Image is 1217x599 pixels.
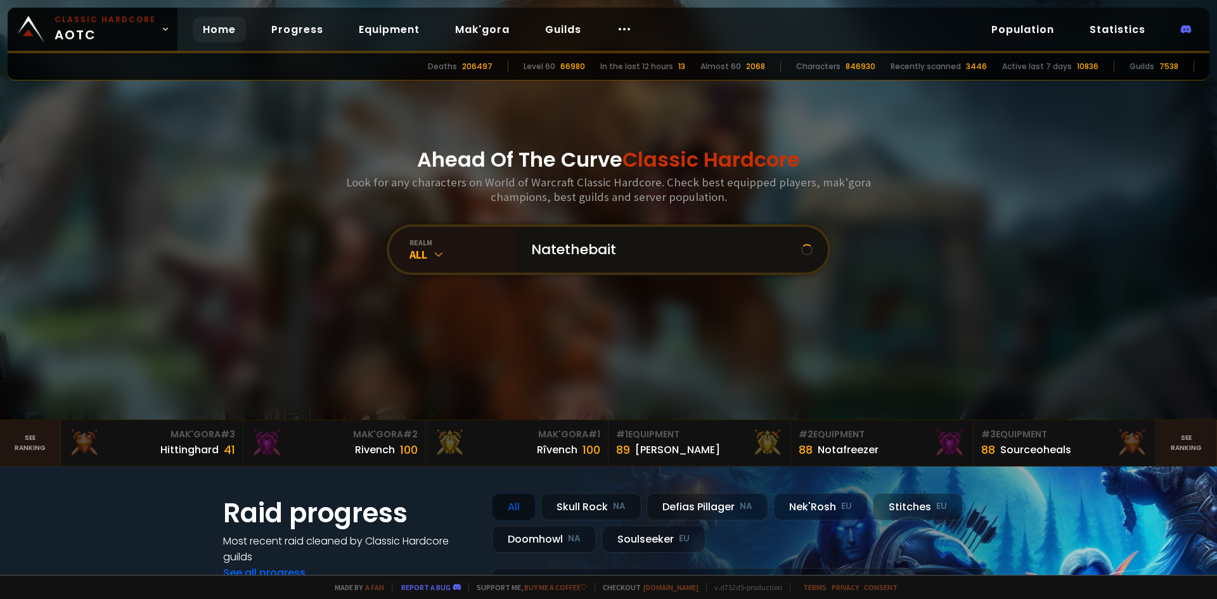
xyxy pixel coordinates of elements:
[1079,16,1156,42] a: Statistics
[349,16,430,42] a: Equipment
[643,583,699,592] a: [DOMAIN_NAME]
[223,493,477,533] h1: Raid progress
[400,441,418,458] div: 100
[55,14,156,25] small: Classic Hardcore
[568,532,581,545] small: NA
[966,61,987,72] div: 3446
[524,583,587,592] a: Buy me a coffee
[428,61,457,72] div: Deaths
[622,145,800,174] span: Classic Hardcore
[608,420,791,466] a: #1Equipment89[PERSON_NAME]
[462,61,493,72] div: 206497
[193,16,246,42] a: Home
[560,61,585,72] div: 66980
[981,441,995,458] div: 88
[409,238,516,247] div: realm
[974,420,1156,466] a: #3Equipment88Sourceoheals
[341,175,876,204] h3: Look for any characters on World of Warcraft Classic Hardcore. Check best equipped players, mak'g...
[365,583,384,592] a: a fan
[524,61,555,72] div: Level 60
[799,428,965,441] div: Equipment
[936,500,947,513] small: EU
[981,16,1064,42] a: Population
[355,442,395,458] div: Rivench
[434,428,600,441] div: Mak'Gora
[223,533,477,565] h4: Most recent raid cleaned by Classic Hardcore guilds
[417,145,800,175] h1: Ahead Of The Curve
[223,565,306,580] a: See all progress
[799,441,813,458] div: 88
[891,61,961,72] div: Recently scanned
[864,583,898,592] a: Consent
[600,61,673,72] div: In the last 12 hours
[1130,61,1154,72] div: Guilds
[492,525,596,553] div: Doomhowl
[537,442,577,458] div: Rîvench
[773,493,868,520] div: Nek'Rosh
[409,247,516,262] div: All
[224,441,235,458] div: 41
[791,420,974,466] a: #2Equipment88Notafreezer
[588,428,600,441] span: # 1
[799,428,813,441] span: # 2
[251,428,418,441] div: Mak'Gora
[426,420,608,466] a: Mak'Gora#1Rîvench100
[647,493,768,520] div: Defias Pillager
[981,428,1148,441] div: Equipment
[403,428,418,441] span: # 2
[700,61,741,72] div: Almost 60
[541,493,641,520] div: Skull Rock
[616,428,628,441] span: # 1
[468,583,587,592] span: Support me,
[635,442,720,458] div: [PERSON_NAME]
[616,428,783,441] div: Equipment
[243,420,426,466] a: Mak'Gora#2Rivench100
[873,493,963,520] div: Stitches
[327,583,384,592] span: Made by
[68,428,235,441] div: Mak'Gora
[841,500,852,513] small: EU
[61,420,243,466] a: Mak'Gora#3Hittinghard41
[679,532,690,545] small: EU
[796,61,840,72] div: Characters
[740,500,752,513] small: NA
[524,227,801,273] input: Search a character...
[981,428,996,441] span: # 3
[706,583,782,592] span: v. d752d5 - production
[55,14,156,44] span: AOTC
[1000,442,1071,458] div: Sourceoheals
[832,583,859,592] a: Privacy
[160,442,219,458] div: Hittinghard
[803,583,827,592] a: Terms
[1159,61,1178,72] div: 7538
[401,583,451,592] a: Report a bug
[678,61,685,72] div: 13
[616,441,630,458] div: 89
[445,16,520,42] a: Mak'gora
[492,493,536,520] div: All
[746,61,765,72] div: 2068
[602,525,705,553] div: Soulseeker
[261,16,333,42] a: Progress
[8,8,177,51] a: Classic HardcoreAOTC
[221,428,235,441] span: # 3
[818,442,879,458] div: Notafreezer
[1002,61,1072,72] div: Active last 7 days
[535,16,591,42] a: Guilds
[583,441,600,458] div: 100
[595,583,699,592] span: Checkout
[846,61,875,72] div: 846930
[1077,61,1098,72] div: 10836
[613,500,626,513] small: NA
[1156,420,1217,466] a: Seeranking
